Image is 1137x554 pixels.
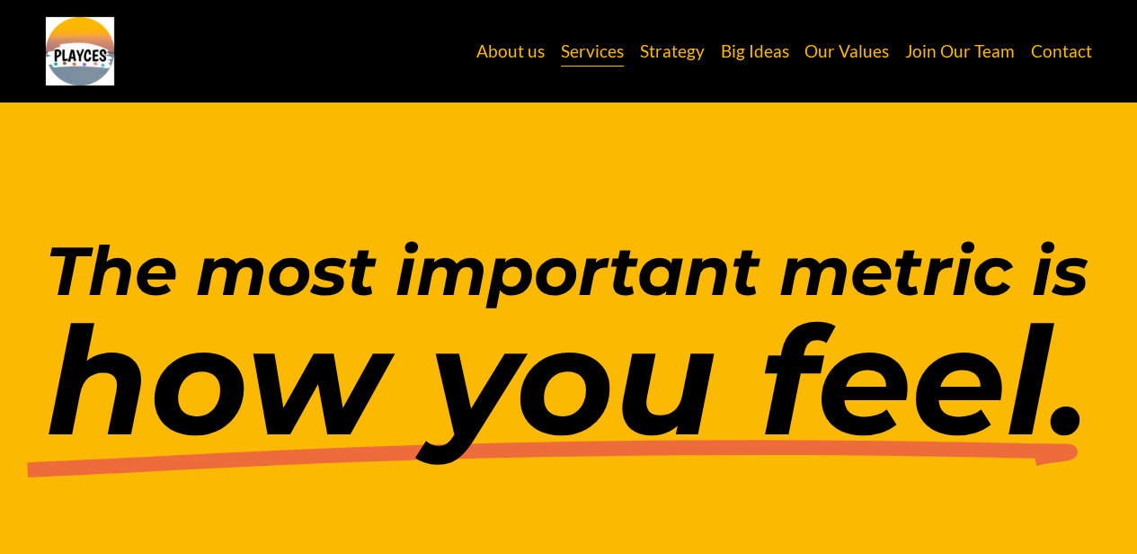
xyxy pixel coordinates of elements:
[561,34,624,68] a: Services
[1051,289,1090,472] em: .
[1030,34,1091,68] a: Contact
[46,229,1088,312] em: The most important metric is
[476,34,545,68] a: About us
[720,34,788,68] a: Big Ideas
[640,34,705,68] a: Strategy
[804,34,889,68] a: Our Values
[46,17,114,85] img: Playces Creative | Make Your Brand Your Greatest Asset | Brand, Marketing &amp; Social Media Agen...
[905,34,1015,68] a: Join Our Team
[46,289,1051,472] em: how you feel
